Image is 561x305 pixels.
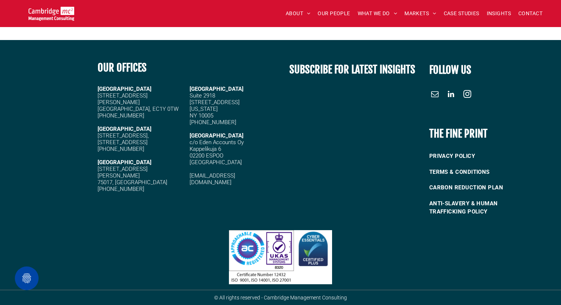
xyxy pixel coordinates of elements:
b: OUR OFFICES [98,61,147,74]
a: CONTACT [515,8,546,19]
a: OUR PEOPLE [314,8,354,19]
img: Go to Homepage [29,7,74,21]
a: instagram [462,89,473,102]
span: [PHONE_NUMBER] [98,112,144,119]
span: © All rights reserved - Cambridge Management Consulting [214,295,347,301]
a: MARKETS [401,8,440,19]
span: NY 10005 [190,112,213,119]
b: THE FINE PRINT [429,127,488,140]
span: Suite 2918 [190,92,215,99]
span: [PHONE_NUMBER] [98,186,144,192]
a: CARBON REDUCTION PLAN [429,180,530,196]
a: WHAT WE DO [354,8,401,19]
a: ANTI-SLAVERY & HUMAN TRAFFICKING POLICY [429,196,530,220]
span: [GEOGRAPHIC_DATA] [190,132,243,139]
span: [STREET_ADDRESS] [98,139,148,146]
img: Three certification logos: Approachable Registered, UKAS Management Systems with a tick and certi... [229,230,332,284]
a: [EMAIL_ADDRESS][DOMAIN_NAME] [190,172,235,186]
a: TERMS & CONDITIONS [429,164,530,180]
span: 75017, [GEOGRAPHIC_DATA] [98,179,167,186]
span: c/o Eden Accounts Oy Kappelikuja 6 02200 ESPOO [GEOGRAPHIC_DATA] [190,139,244,166]
a: linkedin [446,89,457,102]
a: PRIVACY POLICY [429,148,530,164]
a: CASE STUDIES [440,8,483,19]
span: [STREET_ADDRESS] [190,99,240,106]
span: [PHONE_NUMBER] [98,146,144,152]
a: email [429,89,440,102]
a: INSIGHTS [483,8,515,19]
strong: [GEOGRAPHIC_DATA] [98,159,151,166]
span: [STREET_ADDRESS][PERSON_NAME] [GEOGRAPHIC_DATA], EC1Y 0TW [98,92,178,112]
span: [GEOGRAPHIC_DATA] [190,86,243,92]
span: [PHONE_NUMBER] [190,119,236,126]
strong: [GEOGRAPHIC_DATA] [98,126,151,132]
font: FOLLOW US [429,63,471,76]
strong: [GEOGRAPHIC_DATA] [98,86,151,92]
span: [US_STATE] [190,106,218,112]
a: ABOUT [282,8,314,19]
span: [STREET_ADDRESS], [98,132,149,139]
span: [STREET_ADDRESS][PERSON_NAME] [98,166,148,179]
a: Your Business Transformed | Cambridge Management Consulting [29,8,74,16]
